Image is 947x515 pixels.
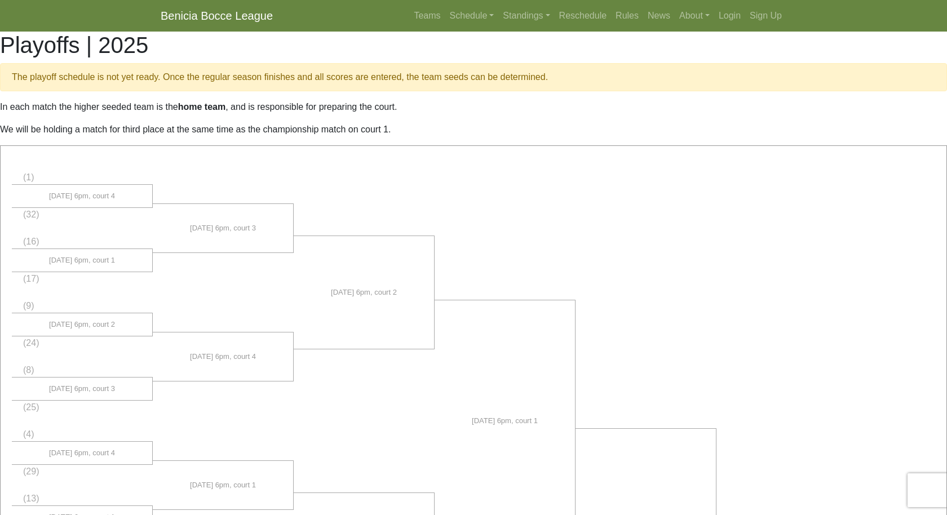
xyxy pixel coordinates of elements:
a: About [675,5,714,27]
span: [DATE] 6pm, court 1 [472,415,538,427]
span: (32) [23,210,39,219]
a: Rules [611,5,643,27]
span: (1) [23,172,34,182]
strong: home team [178,102,225,112]
span: (8) [23,365,34,375]
span: [DATE] 6pm, court 1 [190,480,256,491]
a: Standings [498,5,554,27]
a: News [643,5,675,27]
span: [DATE] 6pm, court 3 [49,383,115,394]
a: Sign Up [745,5,786,27]
a: Teams [409,5,445,27]
a: Schedule [445,5,499,27]
span: (17) [23,274,39,283]
a: Benicia Bocce League [161,5,273,27]
span: (13) [23,494,39,503]
span: (29) [23,467,39,476]
span: [DATE] 6pm, court 3 [190,223,256,234]
span: (9) [23,301,34,310]
span: (24) [23,338,39,348]
span: (16) [23,237,39,246]
span: [DATE] 6pm, court 4 [49,447,115,459]
span: [DATE] 6pm, court 4 [190,351,256,362]
span: (4) [23,429,34,439]
span: [DATE] 6pm, court 2 [49,319,115,330]
a: Login [714,5,745,27]
span: (25) [23,402,39,412]
a: Reschedule [555,5,612,27]
span: [DATE] 6pm, court 4 [49,190,115,202]
span: [DATE] 6pm, court 2 [331,287,397,298]
span: [DATE] 6pm, court 1 [49,255,115,266]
